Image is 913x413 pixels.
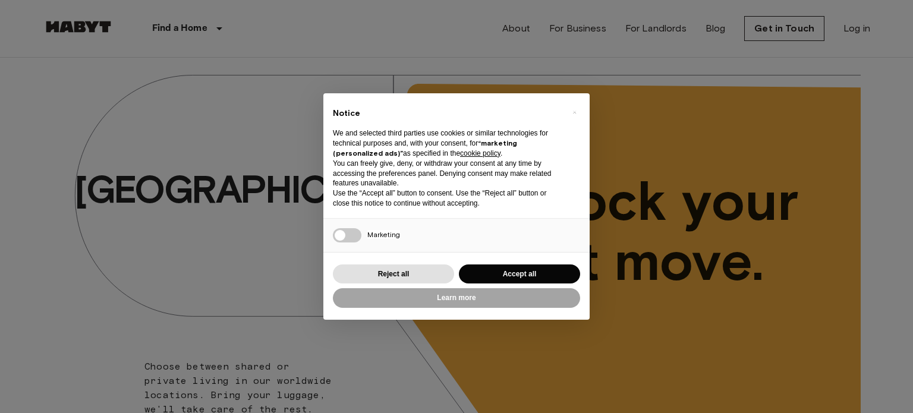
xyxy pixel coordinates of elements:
button: Learn more [333,288,580,308]
button: Close this notice [565,103,584,122]
strong: “marketing (personalized ads)” [333,138,517,157]
h2: Notice [333,108,561,119]
span: Marketing [367,230,400,239]
p: Use the “Accept all” button to consent. Use the “Reject all” button or close this notice to conti... [333,188,561,209]
a: cookie policy [460,149,500,157]
button: Accept all [459,264,580,284]
button: Reject all [333,264,454,284]
span: × [572,105,577,119]
p: We and selected third parties use cookies or similar technologies for technical purposes and, wit... [333,128,561,158]
p: You can freely give, deny, or withdraw your consent at any time by accessing the preferences pane... [333,159,561,188]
